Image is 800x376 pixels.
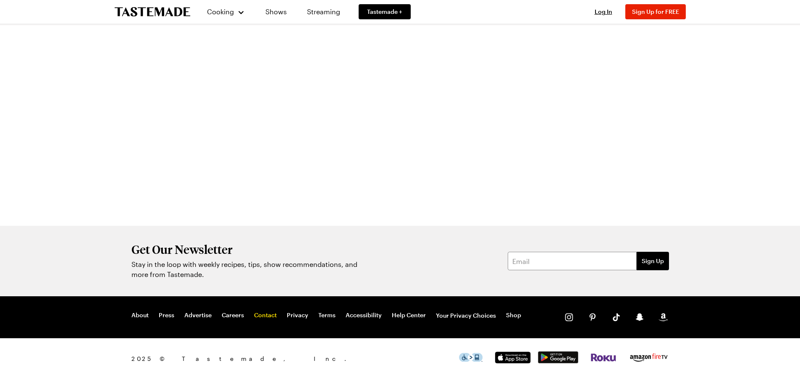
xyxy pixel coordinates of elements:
img: This icon serves as a link to download the Level Access assistive technology app for individuals ... [459,353,483,362]
a: Accessibility [346,311,382,320]
a: Terms [318,311,336,320]
a: Advertise [184,311,212,320]
nav: Footer [131,311,521,320]
img: App Store [493,352,533,364]
span: 2025 © Tastemade, Inc. [131,354,459,363]
button: Sign Up for FREE [625,4,686,19]
a: Tastemade + [359,4,411,19]
a: Contact [254,311,277,320]
a: Press [159,311,174,320]
span: Log In [595,8,612,15]
input: Email [508,252,637,270]
a: This icon serves as a link to download the Level Access assistive technology app for individuals ... [459,355,483,363]
a: Shop [506,311,521,320]
a: Roku [590,355,617,363]
span: Cooking [207,8,234,16]
span: Tastemade + [367,8,402,16]
span: Sign Up [642,257,664,265]
img: Google Play [538,351,578,363]
button: Your Privacy Choices [436,311,496,320]
a: To Tastemade Home Page [115,7,190,17]
a: Careers [222,311,244,320]
img: Roku [590,353,617,362]
h2: Get Our Newsletter [131,243,362,256]
img: Amazon Fire TV [629,352,669,363]
a: Privacy [287,311,308,320]
a: App Store [493,357,533,365]
button: Log In [587,8,620,16]
a: Amazon Fire TV [629,357,669,365]
a: Google Play [538,357,578,365]
button: Sign Up [637,252,669,270]
p: Stay in the loop with weekly recipes, tips, show recommendations, and more from Tastemade. [131,259,362,279]
a: About [131,311,149,320]
span: Sign Up for FREE [632,8,679,15]
button: Cooking [207,2,245,22]
a: Help Center [392,311,426,320]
